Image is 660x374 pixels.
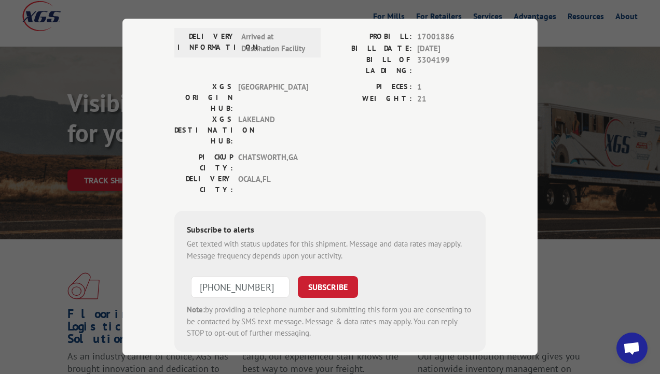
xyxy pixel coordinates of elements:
label: WEIGHT: [330,93,412,105]
label: PICKUP CITY: [174,152,233,174]
span: Arrived at Destination Facility [241,31,311,54]
span: 1 [417,81,486,93]
strong: Note: [187,305,205,314]
label: DELIVERY INFORMATION: [177,31,236,54]
input: Phone Number [191,276,290,298]
span: CHATSWORTH , GA [238,152,308,174]
div: Open chat [616,333,648,364]
button: SUBSCRIBE [298,276,358,298]
label: XGS DESTINATION HUB: [174,114,233,147]
div: Get texted with status updates for this shipment. Message and data rates may apply. Message frequ... [187,238,473,262]
label: BILL DATE: [330,43,412,55]
label: BILL OF LADING: [330,54,412,76]
label: XGS ORIGIN HUB: [174,81,233,114]
label: PROBILL: [330,31,412,43]
span: LAKELAND [238,114,308,147]
label: DELIVERY CITY: [174,174,233,195]
span: 3304199 [417,54,486,76]
span: [GEOGRAPHIC_DATA] [238,81,308,114]
span: [DATE] [417,43,486,55]
span: 17001886 [417,31,486,43]
label: PIECES: [330,81,412,93]
div: by providing a telephone number and submitting this form you are consenting to be contacted by SM... [187,304,473,339]
div: Subscribe to alerts [187,223,473,238]
span: 21 [417,93,486,105]
span: OCALA , FL [238,174,308,195]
